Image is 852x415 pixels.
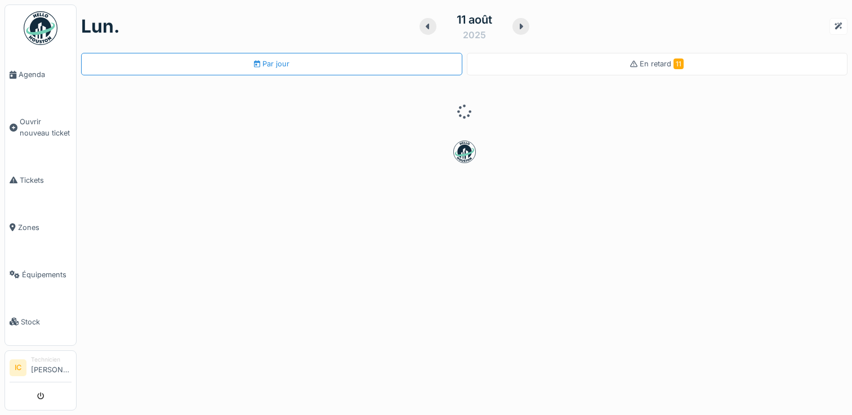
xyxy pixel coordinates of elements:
[18,222,72,233] span: Zones
[10,355,72,382] a: IC Technicien[PERSON_NAME]
[21,317,72,327] span: Stock
[19,69,72,80] span: Agenda
[81,16,120,37] h1: lun.
[5,51,76,98] a: Agenda
[5,98,76,156] a: Ouvrir nouveau ticket
[673,58,684,69] span: 11
[463,28,486,42] div: 2025
[31,355,72,380] li: [PERSON_NAME]
[453,141,476,163] img: badge-BVDL4wpA.svg
[20,116,72,138] span: Ouvrir nouveau ticket
[254,58,289,69] div: Par jour
[31,355,72,364] div: Technicien
[5,204,76,251] a: Zones
[5,156,76,204] a: Tickets
[22,269,72,280] span: Équipements
[24,11,57,45] img: Badge_color-CXgf-gQk.svg
[640,60,684,68] span: En retard
[10,359,26,376] li: IC
[20,175,72,186] span: Tickets
[5,251,76,298] a: Équipements
[5,298,76,345] a: Stock
[457,11,492,28] div: 11 août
